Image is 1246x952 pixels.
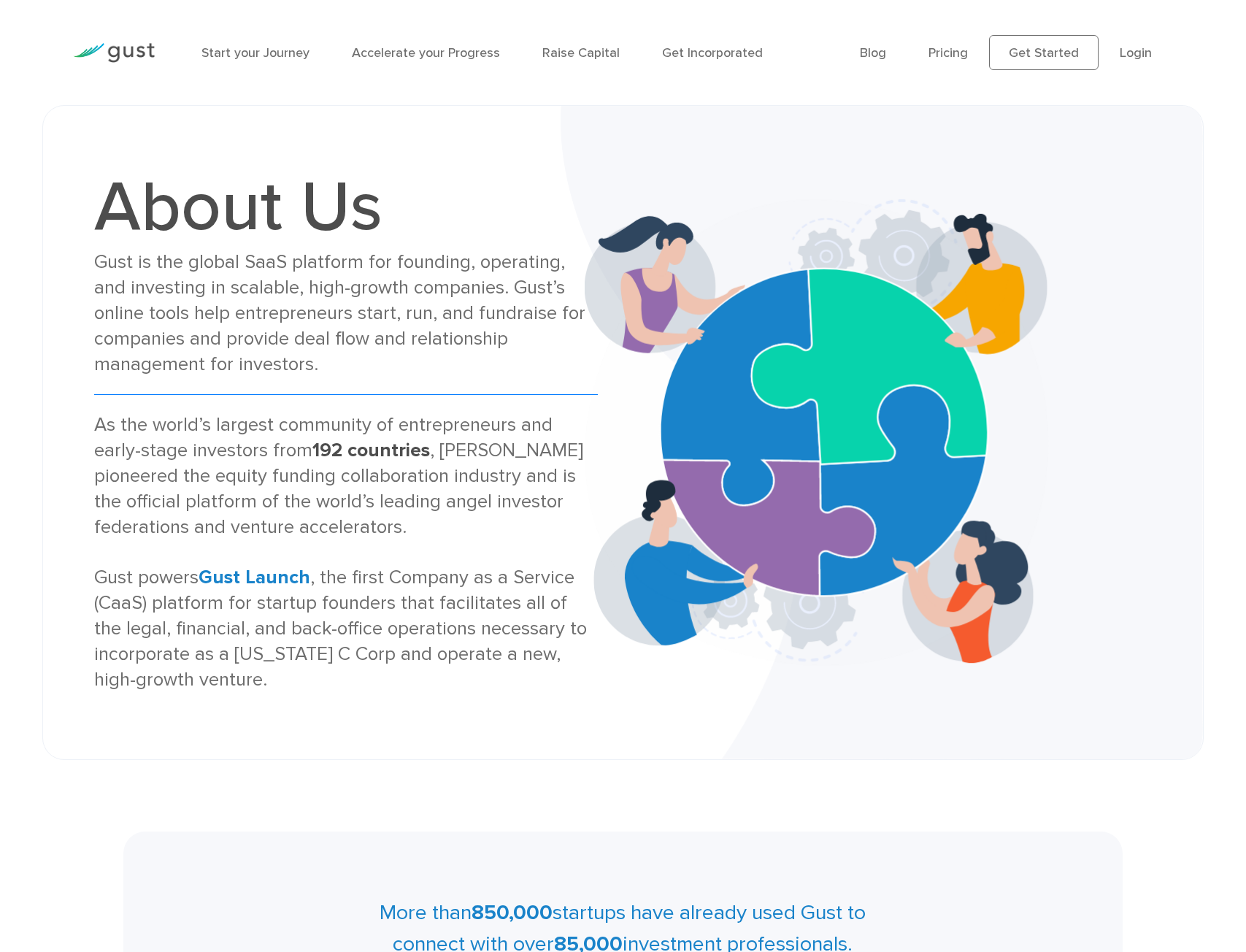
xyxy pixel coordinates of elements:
[542,45,620,61] a: Raise Capital
[94,412,598,692] div: As the world’s largest community of entrepreneurs and early-stage investors from , [PERSON_NAME] ...
[312,439,430,461] strong: 192 countries
[352,45,500,61] a: Accelerate your Progress
[94,172,598,242] h1: About Us
[1120,45,1152,61] a: Login
[989,35,1099,70] a: Get Started
[199,566,310,588] a: Gust Launch
[860,45,886,61] a: Blog
[928,45,968,61] a: Pricing
[662,45,763,61] a: Get Incorporated
[561,106,1203,759] img: About Us Banner Bg
[94,250,598,377] div: Gust is the global SaaS platform for founding, operating, and investing in scalable, high-growth ...
[472,900,553,925] strong: 850,000
[73,43,155,63] img: Gust Logo
[201,45,309,61] a: Start your Journey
